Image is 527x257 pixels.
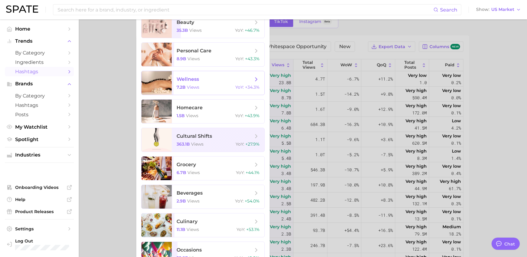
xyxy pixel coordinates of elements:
[189,28,202,33] span: views
[15,69,64,74] span: Hashtags
[177,219,197,224] span: culinary
[177,56,186,61] span: 8.9b
[187,227,199,232] span: views
[187,170,200,175] span: views
[187,56,200,61] span: views
[15,137,64,142] span: Spotlight
[15,81,64,87] span: Brands
[15,209,64,214] span: Product Releases
[236,170,244,175] span: YoY :
[235,113,244,118] span: YoY :
[236,141,244,147] span: YoY :
[6,5,38,13] img: SPATE
[15,59,64,65] span: Ingredients
[177,28,188,33] span: 35.3b
[177,113,185,118] span: 1.5b
[491,8,514,11] span: US Market
[235,56,244,61] span: YoY :
[5,79,74,88] button: Brands
[235,84,244,90] span: YoY :
[5,110,74,119] a: Posts
[177,170,186,175] span: 6.7b
[235,28,244,33] span: YoY :
[245,141,260,147] span: +27.9%
[15,197,64,202] span: Help
[177,84,186,90] span: 7.2b
[5,224,74,233] a: Settings
[177,198,186,204] span: 2.9b
[177,247,202,253] span: occasions
[5,183,74,192] a: Onboarding Videos
[15,226,64,232] span: Settings
[177,162,196,167] span: grocery
[15,26,64,32] span: Home
[5,58,74,67] a: Ingredients
[5,37,74,46] button: Trends
[187,198,200,204] span: views
[15,38,64,44] span: Trends
[186,113,198,118] span: views
[246,227,260,232] span: +53.1%
[5,150,74,160] button: Industries
[177,19,194,25] span: beauty
[245,84,260,90] span: +34.3%
[15,50,64,56] span: by Category
[15,238,86,244] span: Log Out
[5,122,74,132] a: My Watchlist
[246,170,260,175] span: +44.1%
[15,185,64,190] span: Onboarding Videos
[245,56,260,61] span: +43.3%
[15,102,64,108] span: Hashtags
[177,76,199,82] span: wellness
[5,100,74,110] a: Hashtags
[15,124,64,130] span: My Watchlist
[187,84,199,90] span: views
[5,24,74,34] a: Home
[440,7,457,13] span: Search
[245,113,260,118] span: +43.9%
[57,5,433,15] input: Search here for a brand, industry, or ingredient
[177,227,185,232] span: 11.1b
[5,236,74,252] a: Log out. Currently logged in with e-mail maehika.hegde@bytedance.com.
[476,8,489,11] span: Show
[5,207,74,216] a: Product Releases
[245,28,260,33] span: +46.7%
[5,91,74,100] a: by Category
[475,6,522,14] button: ShowUS Market
[177,133,212,139] span: cultural shifts
[191,141,204,147] span: views
[177,105,203,110] span: homecare
[237,227,245,232] span: YoY :
[15,93,64,99] span: by Category
[245,198,260,204] span: +54.0%
[15,112,64,117] span: Posts
[177,190,203,196] span: beverages
[5,67,74,76] a: Hashtags
[15,152,64,158] span: Industries
[235,198,244,204] span: YoY :
[5,135,74,144] a: Spotlight
[177,48,211,54] span: personal care
[177,141,190,147] span: 363.1b
[5,195,74,204] a: Help
[5,48,74,58] a: by Category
